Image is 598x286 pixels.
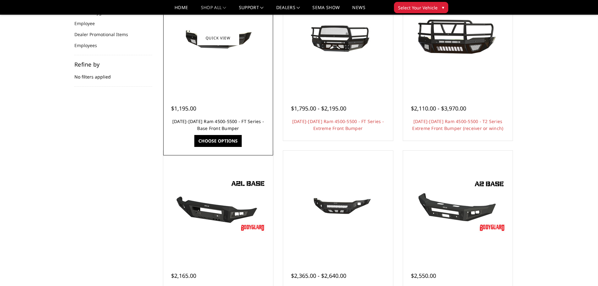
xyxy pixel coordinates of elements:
[168,14,268,62] img: 2019-2025 Ram 4500-5500 - FT Series - Base Front Bumper
[398,4,438,11] span: Select Your Vehicle
[407,10,508,65] img: 2019-2025 Ram 4500-5500 - T2 Series Extreme Front Bumper (receiver or winch)
[74,20,103,27] a: Employee
[567,256,598,286] iframe: Chat Widget
[171,272,196,279] span: $2,165.00
[74,42,105,49] a: Employees
[411,272,436,279] span: $2,550.00
[292,118,384,131] a: [DATE]-[DATE] Ram 4500-5500 - FT Series - Extreme Front Bumper
[291,272,346,279] span: $2,365.00 - $2,640.00
[442,4,444,11] span: ▾
[394,2,448,13] button: Select Your Vehicle
[197,30,239,45] a: Quick view
[411,105,466,112] span: $2,110.00 - $3,970.00
[276,5,300,14] a: Dealers
[312,5,340,14] a: SEMA Show
[74,31,136,38] a: Dealer Promotional Items
[74,62,152,87] div: No filters applied
[74,62,152,67] h5: Refine by
[405,152,511,259] a: A2 Series Base Front Bumper (winch mount) A2 Series Base Front Bumper (winch mount)
[285,152,391,259] a: 2019-2025 Ram 4500-5500 - Freedom Series - Base Front Bumper (non-winch) 2019-2025 Ram 4500-5500 ...
[201,5,226,14] a: shop all
[412,118,503,131] a: [DATE]-[DATE] Ram 4500-5500 - T2 Series Extreme Front Bumper (receiver or winch)
[288,14,388,62] img: 2019-2025 Ram 4500-5500 - FT Series - Extreme Front Bumper
[194,135,242,147] a: Choose Options
[239,5,264,14] a: Support
[171,105,196,112] span: $1,195.00
[288,182,388,229] img: 2019-2025 Ram 4500-5500 - Freedom Series - Base Front Bumper (non-winch)
[165,152,272,259] a: A2L Series - Base Front Bumper (Non Winch) A2L Series - Base Front Bumper (Non Winch)
[352,5,365,14] a: News
[172,118,264,131] a: [DATE]-[DATE] Ram 4500-5500 - FT Series - Base Front Bumper
[175,5,188,14] a: Home
[291,105,346,112] span: $1,795.00 - $2,195.00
